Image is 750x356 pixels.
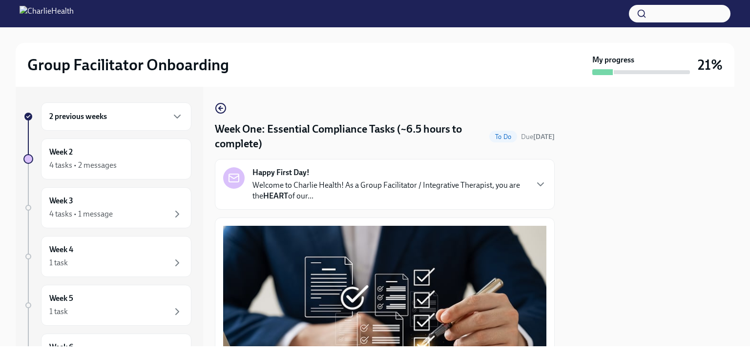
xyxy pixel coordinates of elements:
h6: Week 6 [49,342,73,353]
a: Week 24 tasks • 2 messages [23,138,191,179]
h6: Week 4 [49,244,73,255]
strong: [DATE] [533,133,555,141]
div: 1 task [49,306,68,317]
a: Week 34 tasks • 1 message [23,187,191,228]
div: 2 previous weeks [41,102,191,131]
strong: Happy First Day! [252,167,310,178]
span: Due [521,133,555,141]
h6: 2 previous weeks [49,111,107,122]
div: 4 tasks • 1 message [49,209,113,219]
h2: Group Facilitator Onboarding [27,55,229,75]
div: 4 tasks • 2 messages [49,160,117,171]
p: Welcome to Charlie Health! As a Group Facilitator / Integrative Therapist, you are the of our... [252,180,527,201]
h6: Week 2 [49,147,73,158]
h3: 21% [698,56,723,74]
img: CharlieHealth [20,6,74,21]
a: Week 51 task [23,285,191,326]
strong: HEART [263,191,288,200]
span: To Do [489,133,517,140]
h6: Week 3 [49,196,73,206]
strong: My progress [592,55,634,65]
div: 1 task [49,257,68,268]
a: Week 41 task [23,236,191,277]
h6: Week 5 [49,293,73,304]
h4: Week One: Essential Compliance Tasks (~6.5 hours to complete) [215,122,485,151]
